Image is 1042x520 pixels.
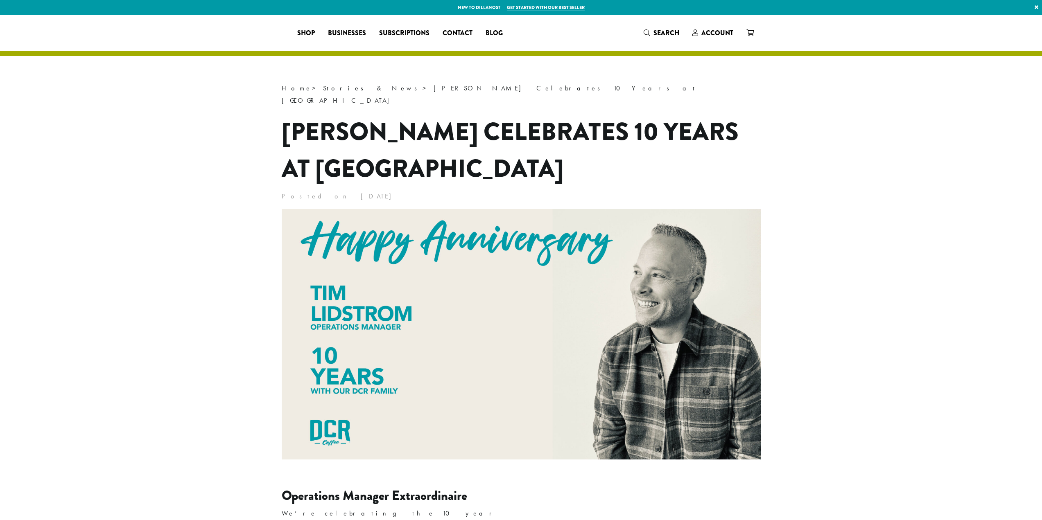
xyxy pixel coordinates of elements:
[637,26,686,40] a: Search
[486,28,503,38] span: Blog
[282,84,697,105] span: > >
[282,190,761,203] p: Posted on [DATE]
[282,113,761,187] h1: [PERSON_NAME] Celebrates 10 Years at [GEOGRAPHIC_DATA]
[507,4,585,11] a: Get started with our best seller
[297,28,315,38] span: Shop
[282,84,697,105] span: [PERSON_NAME] Celebrates 10 Years at [GEOGRAPHIC_DATA]
[379,28,429,38] span: Subscriptions
[328,28,366,38] span: Businesses
[443,28,472,38] span: Contact
[291,27,321,40] a: Shop
[282,84,312,92] a: Home
[282,488,515,504] h3: Operations Manager Extraordinaire
[323,84,423,92] a: Stories & News
[653,28,679,38] span: Search
[701,28,733,38] span: Account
